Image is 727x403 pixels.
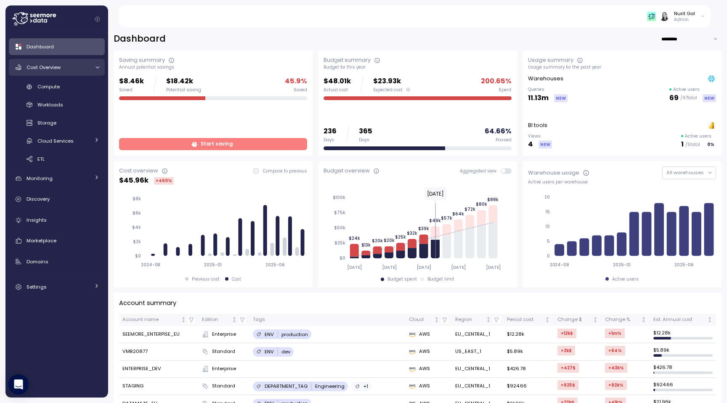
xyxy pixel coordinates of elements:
[395,234,406,240] tspan: $25k
[528,87,568,93] p: Queries
[554,94,568,102] div: NEW
[135,253,141,259] tspan: $0
[334,240,345,246] tspan: $25k
[605,346,625,355] div: +64 %
[9,253,105,270] a: Domains
[27,284,47,290] span: Settings
[650,326,716,343] td: $ 12.28k
[653,316,706,323] div: Est. Annual cost
[544,194,550,200] tspan: 20
[504,326,554,343] td: $12.28k
[383,238,394,243] tspan: $20k
[119,326,199,343] td: SEEMORE_ENTERPISE_EU
[592,317,598,323] div: Not sorted
[324,137,337,143] div: Days
[528,74,563,83] p: Warehouses
[27,196,50,202] span: Discovery
[27,237,56,244] span: Marketplace
[133,196,141,201] tspan: $8k
[650,314,716,326] th: Est. Annual costNot sorted
[9,134,105,148] a: Cloud Services
[685,142,700,148] p: / 5 total
[554,314,602,326] th: Change $Not sorted
[675,262,694,268] tspan: 2025-06
[409,331,448,338] div: AWS
[557,329,576,338] div: +12k $
[37,83,60,90] span: Compute
[455,316,484,323] div: Region
[407,231,417,236] tspan: $32k
[602,314,650,326] th: Change %Not sorted
[464,207,475,212] tspan: $72k
[119,298,176,308] p: Account summary
[265,383,308,390] p: DEPARTMENT_TAG
[427,276,454,282] div: Budget limit
[324,56,371,64] div: Budget summary
[231,317,237,323] div: Not sorted
[9,116,105,130] a: Storage
[485,126,512,137] p: 64.66 %
[133,210,141,216] tspan: $6k
[452,326,504,343] td: EU_CENTRAL_1
[27,217,47,223] span: Insights
[703,94,716,102] div: NEW
[253,316,402,323] div: Tags
[650,361,716,378] td: $ 426.78
[9,170,105,187] a: Monitoring
[547,239,550,244] tspan: 5
[361,242,371,247] tspan: $13k
[544,317,550,323] div: Not sorted
[154,177,174,185] div: +460 %
[119,64,307,70] div: Annual potential savings
[417,265,431,270] tspan: [DATE]
[334,225,345,231] tspan: $50k
[119,167,158,175] div: Cost overview
[673,87,700,93] p: Active users
[409,348,448,355] div: AWS
[650,378,716,395] td: $ 924.66
[418,226,429,231] tspan: $39k
[37,138,74,144] span: Cloud Services
[441,215,452,221] tspan: $57k
[650,343,716,361] td: $ 5.89k
[212,331,236,338] span: Enterprise
[133,239,141,244] tspan: $2k
[504,361,554,378] td: $426.78
[486,265,501,270] tspan: [DATE]
[199,314,249,326] th: EditionNot sorted
[347,265,362,270] tspan: [DATE]
[9,152,105,166] a: ETL
[340,255,345,261] tspan: $0
[557,346,575,355] div: +2k $
[605,380,627,390] div: +92k %
[9,59,105,76] a: Cost Overview
[547,253,550,259] tspan: 0
[612,276,639,282] div: Active users
[119,343,199,361] td: VMB20877
[27,175,53,182] span: Monitoring
[37,119,56,126] span: Storage
[119,76,144,87] p: $8.46k
[452,314,504,326] th: RegionNot sorted
[266,262,285,268] tspan: 2025-06
[122,316,179,323] div: Account name
[119,56,165,64] div: Saving summary
[201,138,233,150] span: Start saving
[504,343,554,361] td: $5.89k
[9,191,105,208] a: Discovery
[674,17,695,23] p: Admin
[9,38,105,55] a: Dashboard
[372,238,383,244] tspan: $20k
[605,329,625,338] div: +1m %
[476,201,487,207] tspan: $80k
[37,101,63,108] span: Workloads
[192,276,220,282] div: Previous cost
[427,190,444,197] text: [DATE]
[315,383,345,390] p: Engineering
[499,87,512,93] div: Spent
[451,265,466,270] tspan: [DATE]
[706,141,716,148] div: 0 %
[557,363,579,373] div: +427 $
[37,156,45,162] span: ETL
[119,87,144,93] div: Saved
